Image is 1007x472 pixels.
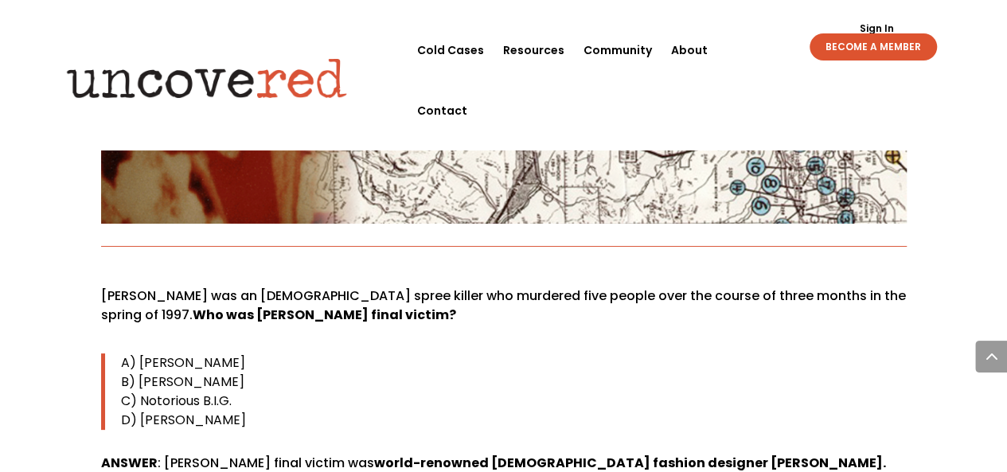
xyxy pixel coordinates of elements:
b: Who was [PERSON_NAME] final victim? [193,306,456,324]
a: Community [584,20,652,80]
a: Sign In [850,24,902,33]
a: Resources [503,20,564,80]
a: BECOME A MEMBER [810,33,937,60]
span: C) Notorious B.I.G. [121,392,232,410]
strong: ANSWER [101,454,158,472]
img: Uncovered logo [53,47,360,109]
a: Cold Cases [417,20,484,80]
a: About [671,20,708,80]
a: Contact [417,80,467,141]
span: A) [PERSON_NAME] [121,353,245,372]
b: world-renowned [DEMOGRAPHIC_DATA] fashion designer [PERSON_NAME]. [374,454,886,472]
p: [PERSON_NAME] was an [DEMOGRAPHIC_DATA] spree killer who murdered five people over the course of ... [101,287,907,337]
span: B) [PERSON_NAME] [121,373,244,391]
span: D) [PERSON_NAME] [121,411,246,429]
